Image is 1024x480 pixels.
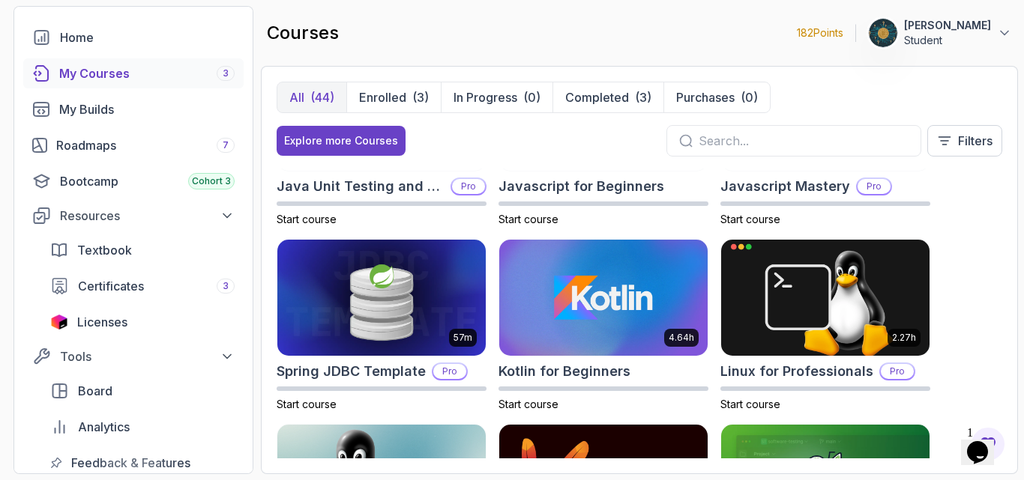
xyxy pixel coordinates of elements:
[499,213,558,225] span: Start course
[77,241,132,259] span: Textbook
[635,88,651,106] div: (3)
[223,280,229,292] span: 3
[277,82,346,112] button: All(44)
[23,58,244,88] a: courses
[858,179,891,194] p: Pro
[60,172,235,190] div: Bootcamp
[192,175,231,187] span: Cohort 3
[721,240,930,356] img: Linux for Professionals card
[904,18,991,33] p: [PERSON_NAME]
[59,64,235,82] div: My Courses
[359,88,406,106] p: Enrolled
[961,420,1009,465] iframe: chat widget
[56,136,235,154] div: Roadmaps
[71,454,190,472] span: Feedback & Features
[699,132,909,150] input: Search...
[958,132,993,150] p: Filters
[433,364,466,379] p: Pro
[310,88,334,106] div: (44)
[868,18,1012,48] button: user profile image[PERSON_NAME]Student
[23,22,244,52] a: home
[77,313,127,331] span: Licenses
[41,235,244,265] a: textbook
[499,240,708,356] img: Kotlin for Beginners card
[41,448,244,478] a: feedback
[869,19,897,47] img: user profile image
[60,28,235,46] div: Home
[23,130,244,160] a: roadmaps
[277,176,445,197] h2: Java Unit Testing and TDD
[797,25,843,40] p: 182 Points
[720,398,780,410] span: Start course
[669,332,694,344] p: 4.64h
[676,88,735,106] p: Purchases
[50,315,68,329] img: jetbrains icon
[223,139,229,151] span: 7
[720,213,780,225] span: Start course
[441,82,552,112] button: In Progress(0)
[565,88,629,106] p: Completed
[523,88,540,106] div: (0)
[277,398,337,410] span: Start course
[41,271,244,301] a: certificates
[78,418,130,436] span: Analytics
[892,332,916,344] p: 2.27h
[663,82,770,112] button: Purchases(0)
[23,202,244,229] button: Resources
[277,361,426,382] h2: Spring JDBC Template
[60,347,235,365] div: Tools
[881,364,914,379] p: Pro
[267,21,339,45] h2: courses
[412,88,429,106] div: (3)
[927,125,1002,157] button: Filters
[454,332,472,344] p: 57m
[454,88,517,106] p: In Progress
[499,361,630,382] h2: Kotlin for Beginners
[552,82,663,112] button: Completed(3)
[904,33,991,48] p: Student
[78,277,144,295] span: Certificates
[223,67,229,79] span: 3
[23,166,244,196] a: bootcamp
[41,307,244,337] a: licenses
[277,126,406,156] button: Explore more Courses
[78,382,112,400] span: Board
[741,88,758,106] div: (0)
[289,88,304,106] p: All
[720,176,850,197] h2: Javascript Mastery
[277,240,486,356] img: Spring JDBC Template card
[41,412,244,442] a: analytics
[499,398,558,410] span: Start course
[23,343,244,370] button: Tools
[277,213,337,225] span: Start course
[41,376,244,406] a: board
[60,207,235,225] div: Resources
[452,179,485,194] p: Pro
[346,82,441,112] button: Enrolled(3)
[720,361,873,382] h2: Linux for Professionals
[499,176,664,197] h2: Javascript for Beginners
[23,94,244,124] a: builds
[59,100,235,118] div: My Builds
[284,133,398,148] div: Explore more Courses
